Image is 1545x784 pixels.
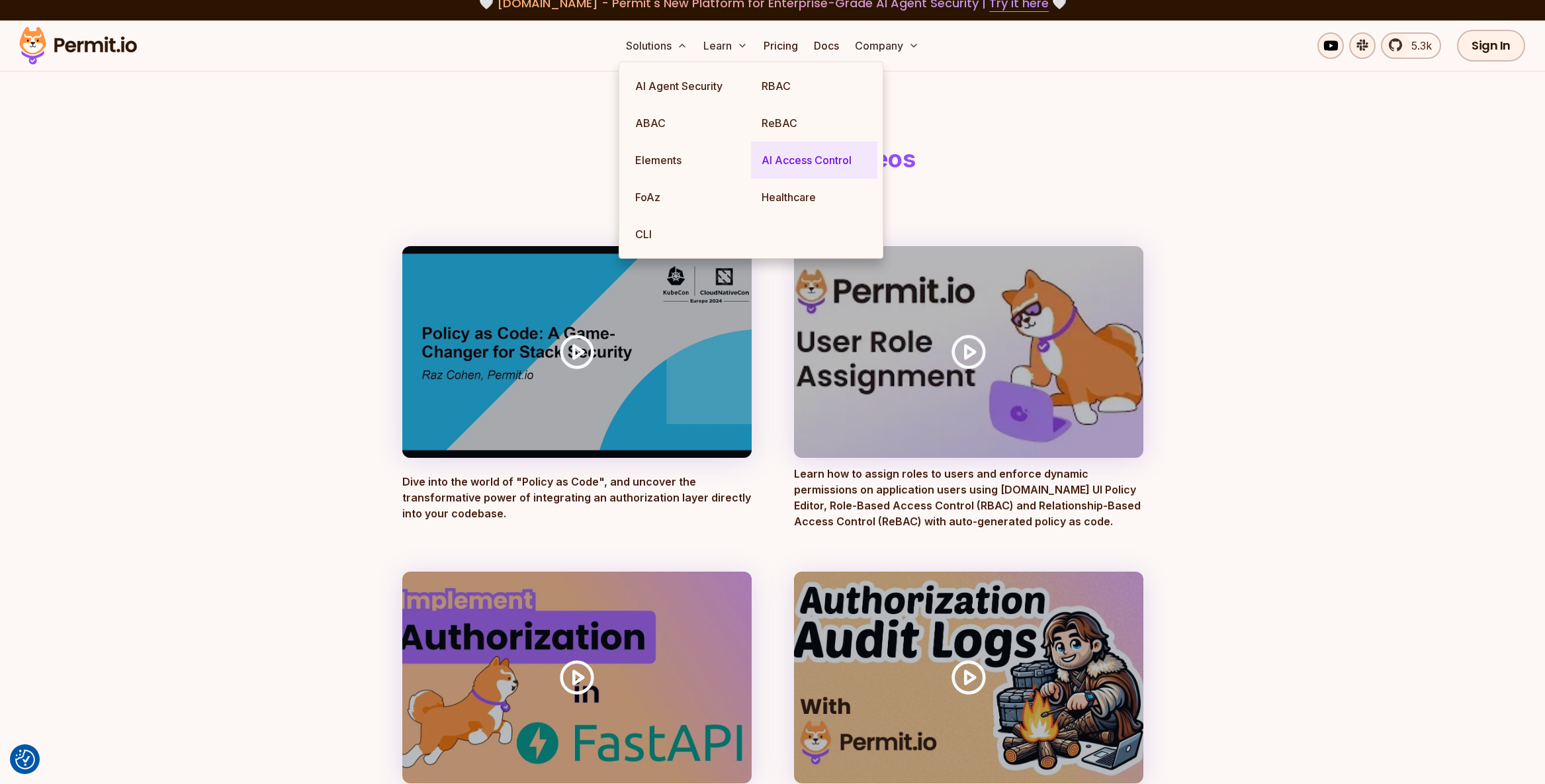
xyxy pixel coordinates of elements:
a: Docs [809,32,844,59]
p: Dive into the world of "Policy as Code", and uncover the transformative power of integrating an a... [402,474,752,529]
img: Revisit consent button [15,750,35,769]
a: RBAC [751,67,877,105]
a: AI Access Control [751,142,877,179]
button: Company [850,32,924,59]
a: AI Agent Security [625,67,751,105]
a: FoAz [625,179,751,216]
a: ABAC [625,105,751,142]
span: 5.3k [1403,38,1432,54]
a: Pricing [758,32,803,59]
a: Elements [625,142,751,179]
a: CLI [625,216,751,253]
a: ReBAC [751,105,877,142]
a: 5.3k [1381,32,1441,59]
a: Sign In [1457,30,1525,62]
img: Permit logo [13,23,143,68]
button: Consent Preferences [15,750,35,769]
p: Learn how to assign roles to users and enforce dynamic permissions on application users using [DO... [794,466,1143,529]
button: Solutions [621,32,693,59]
button: Learn [698,32,753,59]
h1: [DOMAIN_NAME] Videos [405,146,1141,172]
a: Healthcare [751,179,877,216]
